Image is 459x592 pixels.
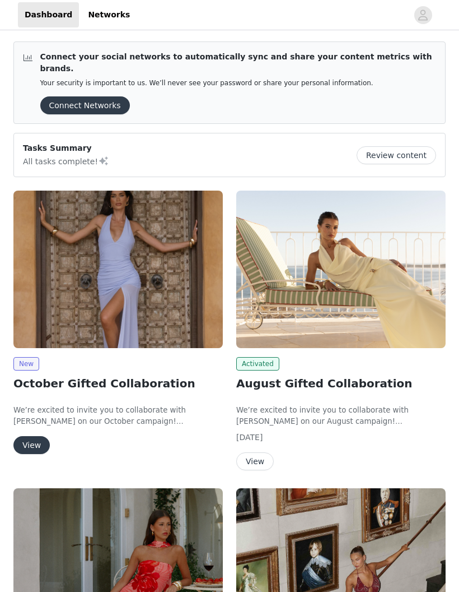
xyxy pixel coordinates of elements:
a: View [13,441,50,450]
button: View [13,436,50,454]
span: New [13,357,39,371]
span: Activated [236,357,279,371]
img: Peppermayo EU [236,191,446,348]
span: [DATE] [236,433,263,442]
p: Your security is important to us. We’ll never see your password or share your personal information. [40,79,437,87]
a: Networks [81,2,137,27]
button: Review content [357,146,436,164]
img: Peppermayo EU [13,191,223,348]
a: Dashboard [18,2,79,27]
div: avatar [418,6,428,24]
h2: August Gifted Collaboration [236,375,446,392]
p: All tasks complete! [23,154,109,168]
p: Connect your social networks to automatically sync and share your content metrics with brands. [40,51,437,75]
a: View [236,457,274,466]
h2: October Gifted Collaboration [13,375,223,392]
span: We’re excited to invite you to collaborate with [PERSON_NAME] on our August campaign! [236,406,409,425]
p: Tasks Summary [23,142,109,154]
button: Connect Networks [40,96,130,114]
span: We’re excited to invite you to collaborate with [PERSON_NAME] on our October campaign! [13,406,186,425]
button: View [236,452,274,470]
